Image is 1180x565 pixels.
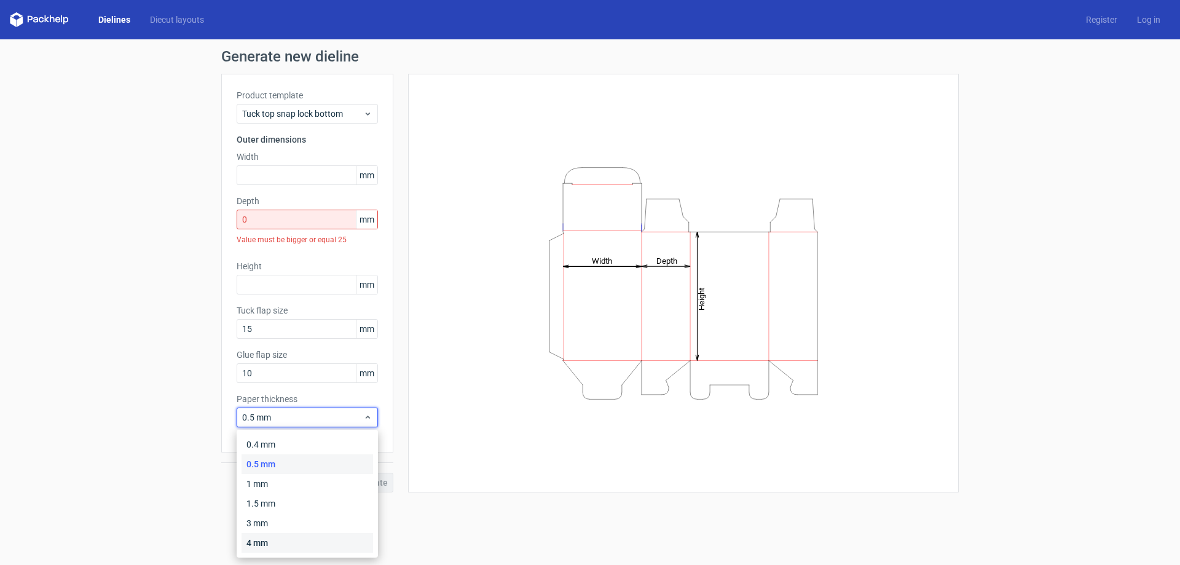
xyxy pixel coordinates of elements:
span: 0.5 mm [242,411,363,424]
div: 1 mm [242,474,373,494]
div: 1.5 mm [242,494,373,513]
div: 0.4 mm [242,435,373,454]
span: mm [356,275,377,294]
label: Depth [237,195,378,207]
tspan: Width [592,256,612,265]
span: Tuck top snap lock bottom [242,108,363,120]
h1: Generate new dieline [221,49,959,64]
label: Tuck flap size [237,304,378,317]
label: Paper thickness [237,393,378,405]
a: Log in [1127,14,1170,26]
a: Dielines [88,14,140,26]
div: 3 mm [242,513,373,533]
label: Height [237,260,378,272]
label: Glue flap size [237,349,378,361]
h3: Outer dimensions [237,133,378,146]
div: 4 mm [242,533,373,553]
tspan: Height [697,287,706,310]
div: Value must be bigger or equal 25 [237,229,378,250]
div: 0.5 mm [242,454,373,474]
span: mm [356,320,377,338]
a: Register [1076,14,1127,26]
tspan: Depth [656,256,677,265]
span: mm [356,210,377,229]
span: mm [356,166,377,184]
label: Width [237,151,378,163]
span: mm [356,364,377,382]
label: Product template [237,89,378,101]
a: Diecut layouts [140,14,214,26]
